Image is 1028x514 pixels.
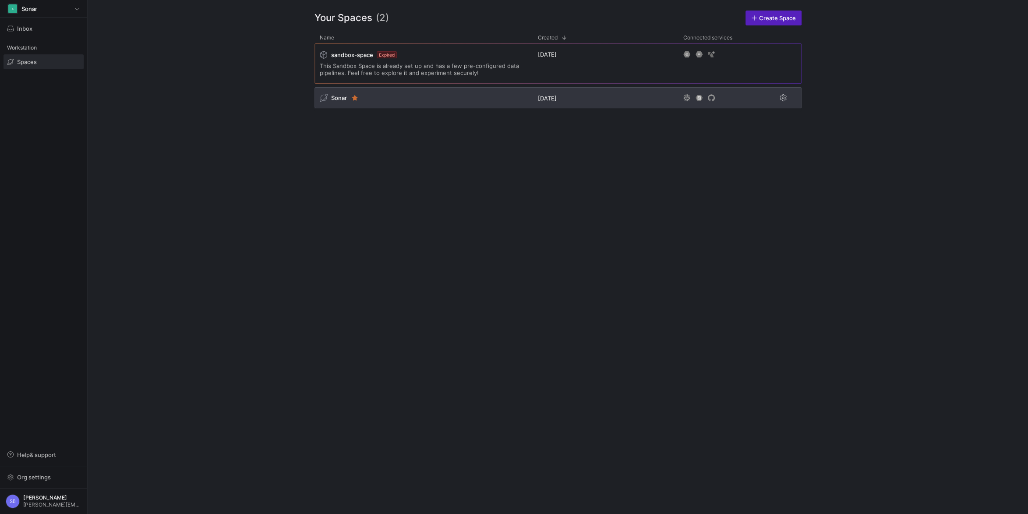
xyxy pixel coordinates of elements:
div: SB [6,494,20,508]
span: Connected services [683,35,732,41]
span: [PERSON_NAME][EMAIL_ADDRESS][DOMAIN_NAME] [23,502,81,508]
button: Inbox [4,21,84,36]
a: Spaces [4,54,84,69]
span: Spaces [17,58,37,65]
span: sandbox-space [331,51,373,58]
div: Press SPACE to select this row. [314,87,802,112]
span: This Sandbox Space is already set up and has a few pre-configured data pipelines. Feel free to ex... [320,62,527,76]
button: SB[PERSON_NAME][PERSON_NAME][EMAIL_ADDRESS][DOMAIN_NAME] [4,492,84,510]
span: [PERSON_NAME] [23,495,81,501]
button: Org settings [4,470,84,485]
span: Help & support [17,451,56,458]
span: Your Spaces [314,11,372,25]
a: Create Space [745,11,802,25]
span: Created [538,35,558,41]
div: Press SPACE to select this row. [314,43,802,87]
span: [DATE] [538,51,557,58]
span: [DATE] [538,95,557,102]
span: Expired [377,51,397,58]
span: Sonar [331,94,347,101]
span: Create Space [759,14,796,21]
div: S [8,4,17,13]
span: Inbox [17,25,32,32]
button: Help& support [4,447,84,462]
span: Sonar [21,5,37,12]
div: Workstation [4,41,84,54]
span: Name [320,35,334,41]
a: Org settings [4,475,84,482]
span: Org settings [17,474,51,481]
span: (2) [376,11,389,25]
